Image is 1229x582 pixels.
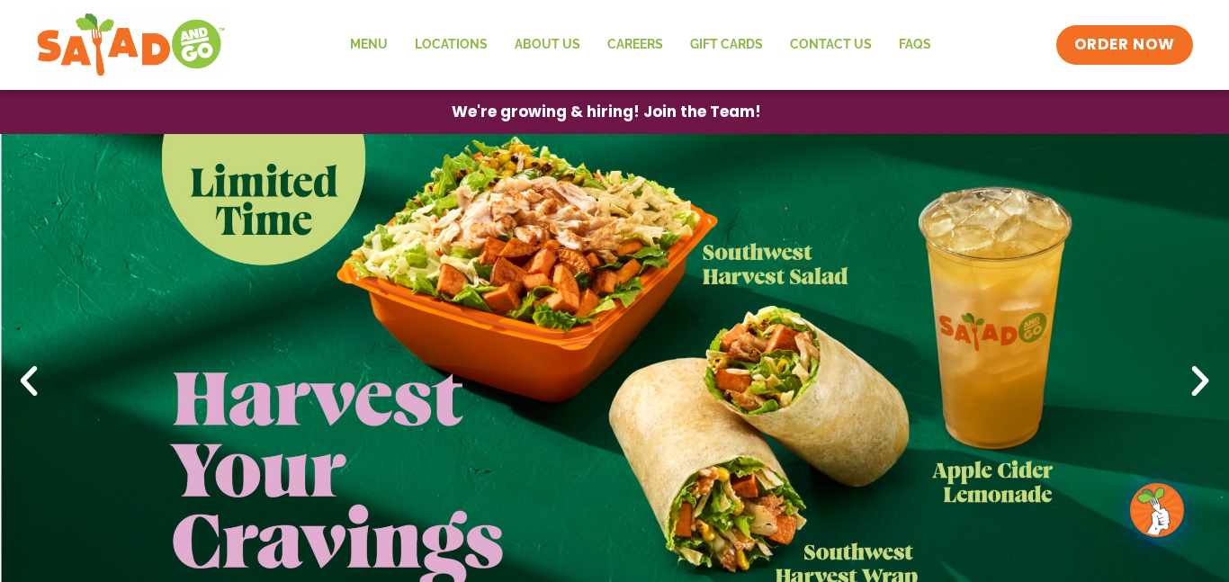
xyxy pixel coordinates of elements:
a: FAQs [885,24,945,66]
span: We're growing & hiring! Join the Team! [452,104,761,120]
a: Contact Us [776,24,885,66]
a: About Us [501,24,594,66]
span: ORDER NOW [1074,34,1175,56]
a: Careers [594,24,677,66]
nav: Menu [336,24,945,66]
div: Previous slide [9,362,49,401]
a: Menu [336,24,401,66]
div: Next slide [1180,362,1220,401]
img: new-SAG-logo-768×292 [36,9,226,81]
a: GIFT CARDS [677,24,776,66]
a: We're growing & hiring! Join the Team! [425,91,788,133]
a: Locations [401,24,501,66]
a: ORDER NOW [1056,25,1193,65]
